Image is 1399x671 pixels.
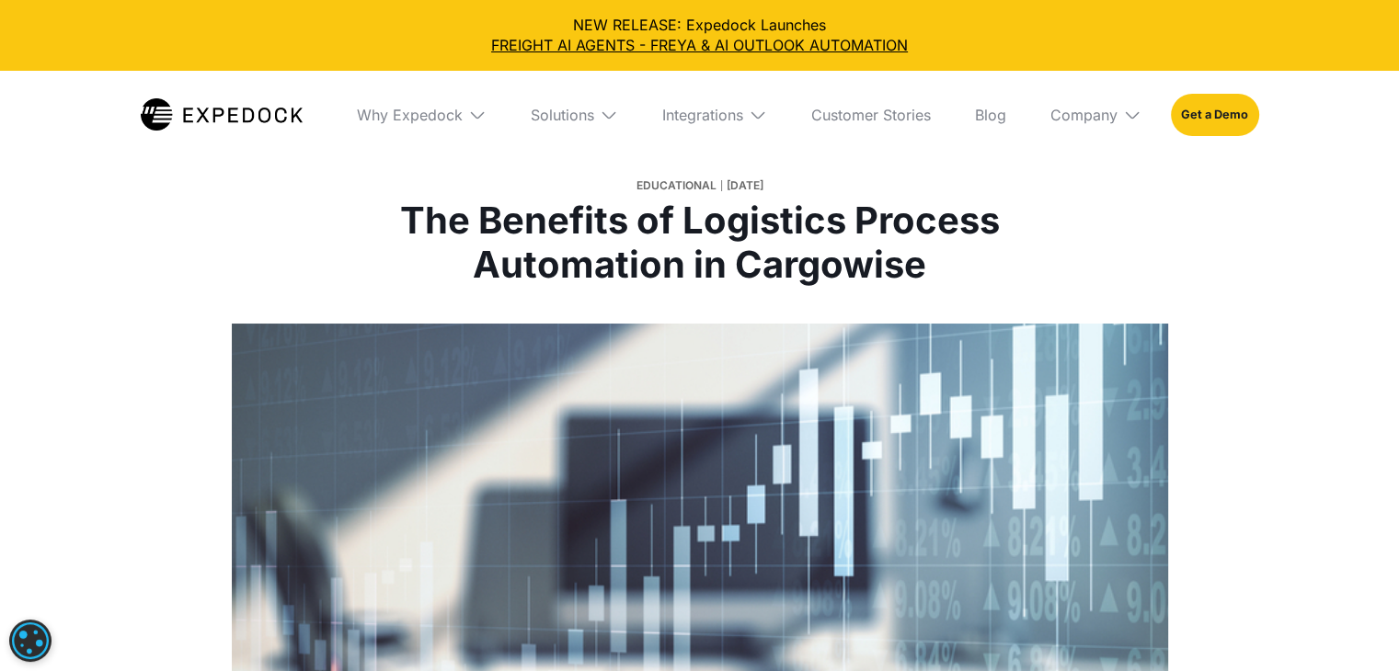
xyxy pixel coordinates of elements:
div: Why Expedock [357,106,463,124]
div: Company [1036,71,1156,159]
iframe: Chat Widget [1093,472,1399,671]
div: Integrations [648,71,782,159]
div: Solutions [516,71,633,159]
h1: The Benefits of Logistics Process Automation in Cargowise [359,199,1041,287]
a: Customer Stories [797,71,946,159]
a: Get a Demo [1171,94,1258,136]
div: [DATE] [727,173,763,199]
div: Company [1050,106,1118,124]
div: Why Expedock [342,71,501,159]
div: Educational [636,173,717,199]
div: Integrations [662,106,743,124]
div: NEW RELEASE: Expedock Launches [15,15,1384,56]
div: Solutions [531,106,594,124]
a: Blog [960,71,1021,159]
a: FREIGHT AI AGENTS - FREYA & AI OUTLOOK AUTOMATION [15,35,1384,55]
